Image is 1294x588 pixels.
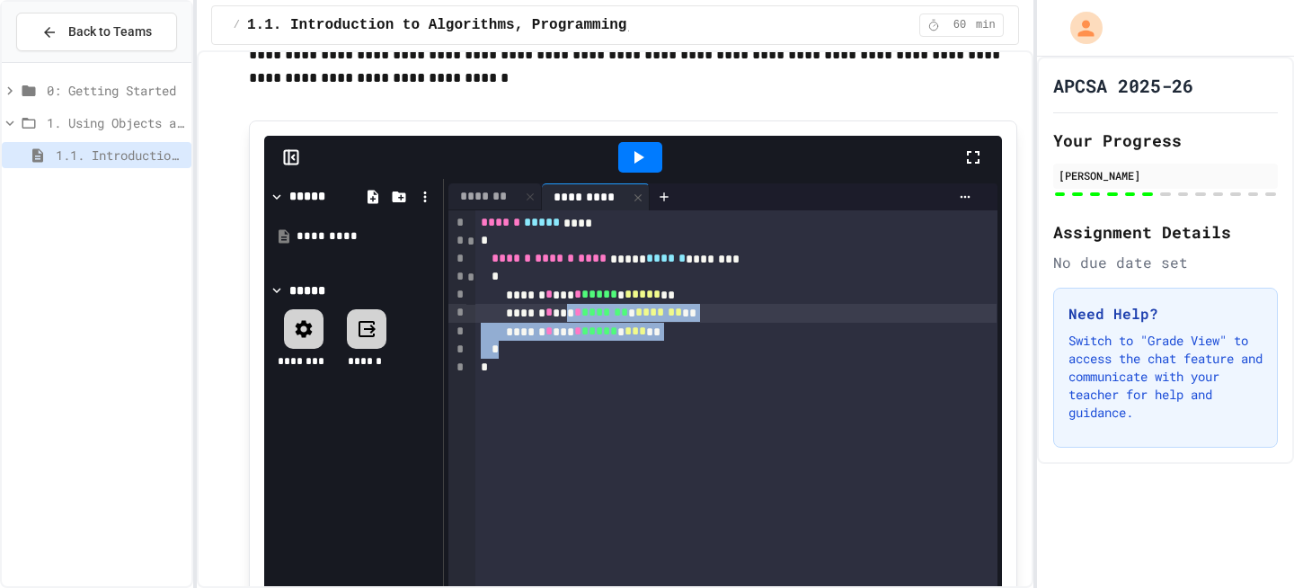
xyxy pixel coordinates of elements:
[1051,7,1107,49] div: My Account
[1059,167,1272,183] div: [PERSON_NAME]
[1068,332,1263,422] p: Switch to "Grade View" to access the chat feature and communicate with your teacher for help and ...
[945,18,974,32] span: 60
[47,81,184,100] span: 0: Getting Started
[1053,219,1278,245] h2: Assignment Details
[47,113,184,132] span: 1. Using Objects and Methods
[1053,73,1193,98] h1: APCSA 2025-26
[56,146,184,165] span: 1.1. Introduction to Algorithms, Programming, and Compilers
[16,13,177,51] button: Back to Teams
[234,18,240,32] span: /
[247,14,757,36] span: 1.1. Introduction to Algorithms, Programming, and Compilers
[1053,252,1278,273] div: No due date set
[1053,128,1278,153] h2: Your Progress
[68,22,152,41] span: Back to Teams
[976,18,996,32] span: min
[1068,303,1263,325] h3: Need Help?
